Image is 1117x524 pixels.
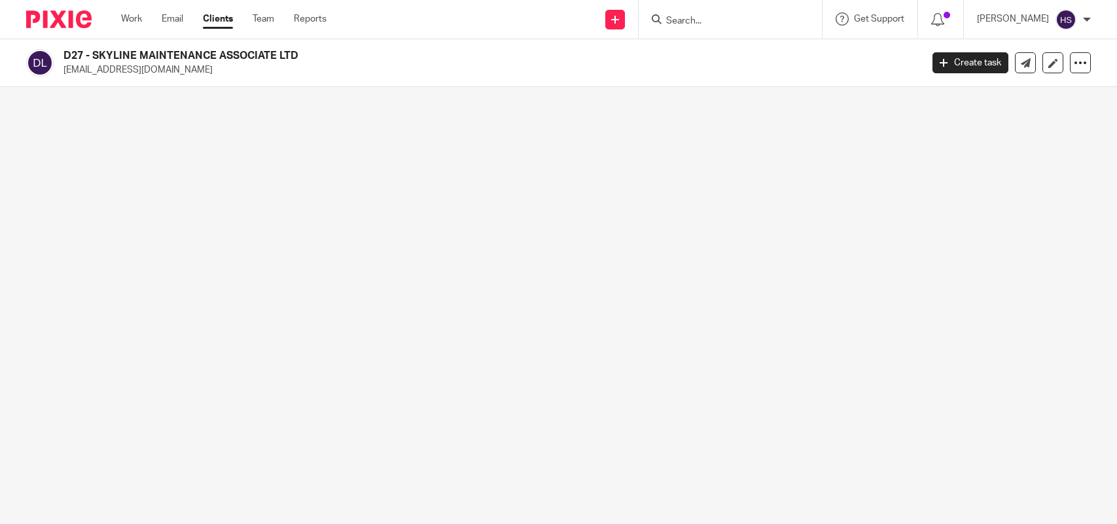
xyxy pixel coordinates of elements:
a: Team [253,12,274,26]
img: svg%3E [1055,9,1076,30]
a: Create task [932,52,1008,73]
span: Get Support [854,14,904,24]
img: svg%3E [26,49,54,77]
p: [EMAIL_ADDRESS][DOMAIN_NAME] [63,63,913,77]
input: Search [665,16,783,27]
p: [PERSON_NAME] [977,12,1049,26]
a: Work [121,12,142,26]
h2: D27 - SKYLINE MAINTENANCE ASSOCIATE LTD [63,49,743,63]
a: Clients [203,12,233,26]
img: Pixie [26,10,92,28]
a: Reports [294,12,327,26]
a: Email [162,12,183,26]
